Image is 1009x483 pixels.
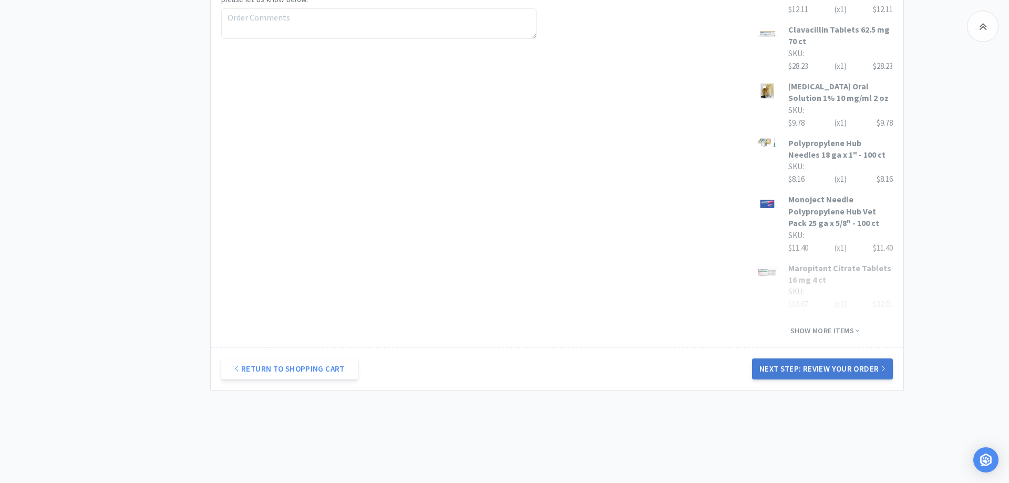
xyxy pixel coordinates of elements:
div: $8.16 [788,173,893,186]
img: e9b85ec6fdbc49c49e1e0e98b94d7cd6_455135.jpeg [757,24,778,45]
div: $12.11 [873,3,893,16]
h3: Monoject Needle Polypropylene Hub Vet Pack 25 ga x 5/8" - 100 ct [788,193,893,229]
h3: [MEDICAL_DATA] Oral Solution 1% 10 mg/ml 2 oz [788,80,893,104]
span: SKU: [788,48,804,58]
img: 5a4dc142ed9b48f395b24c6c9db9ae06_120853.jpeg [757,80,778,101]
img: 0fc1fbd098e947feb074497b7d4ff903_111417.jpeg [757,137,778,147]
span: SKU: [788,230,804,240]
span: SKU: [788,161,804,171]
div: (x 1 ) [835,3,847,16]
div: (x 1 ) [835,173,847,186]
div: $12.11 [788,3,893,16]
button: Next Step: Review Your Order [752,358,893,379]
div: (x 1 ) [835,60,847,73]
div: $9.78 [788,117,893,129]
div: $28.23 [788,60,893,73]
div: Open Intercom Messenger [973,447,998,472]
a: Return to Shopping Cart [221,358,358,379]
h3: Polypropylene Hub Needles 18 ga x 1" - 100 ct [788,137,893,161]
span: SKU: [788,105,804,115]
span: Show more items [790,326,860,336]
div: $28.23 [873,60,893,73]
div: $9.78 [877,117,893,129]
div: (x 1 ) [835,117,847,129]
h3: Clavacillin Tablets 62.5 mg 70 ct [788,24,893,47]
div: $8.16 [877,173,893,186]
img: 44031b9d11d04940a0c57aa02911e2c8_111490.jpeg [757,193,778,214]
